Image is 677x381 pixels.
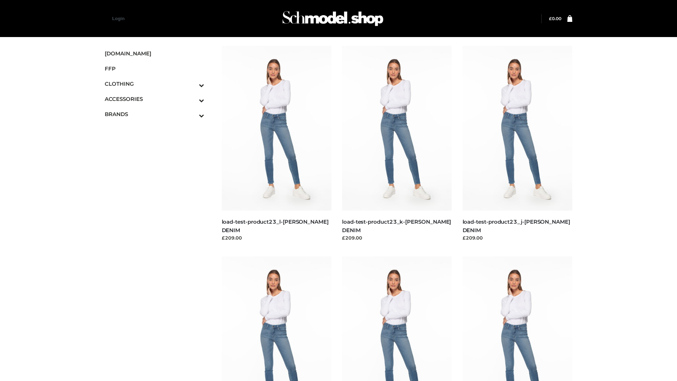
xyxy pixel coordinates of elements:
span: [DOMAIN_NAME] [105,49,204,58]
a: £0.00 [549,16,561,21]
div: £209.00 [222,234,332,241]
a: Login [112,16,124,21]
a: load-test-product23_l-[PERSON_NAME] DENIM [222,218,329,233]
a: FFP [105,61,204,76]
a: load-test-product23_j-[PERSON_NAME] DENIM [463,218,570,233]
button: Toggle Submenu [179,76,204,91]
div: £209.00 [342,234,452,241]
span: £ [549,16,552,21]
a: ACCESSORIESToggle Submenu [105,91,204,107]
span: FFP [105,65,204,73]
img: Schmodel Admin 964 [280,5,386,32]
a: BRANDSToggle Submenu [105,107,204,122]
button: Toggle Submenu [179,91,204,107]
span: ACCESSORIES [105,95,204,103]
span: BRANDS [105,110,204,118]
button: Toggle Submenu [179,107,204,122]
span: CLOTHING [105,80,204,88]
a: load-test-product23_k-[PERSON_NAME] DENIM [342,218,451,233]
bdi: 0.00 [549,16,561,21]
div: £209.00 [463,234,573,241]
a: CLOTHINGToggle Submenu [105,76,204,91]
a: [DOMAIN_NAME] [105,46,204,61]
